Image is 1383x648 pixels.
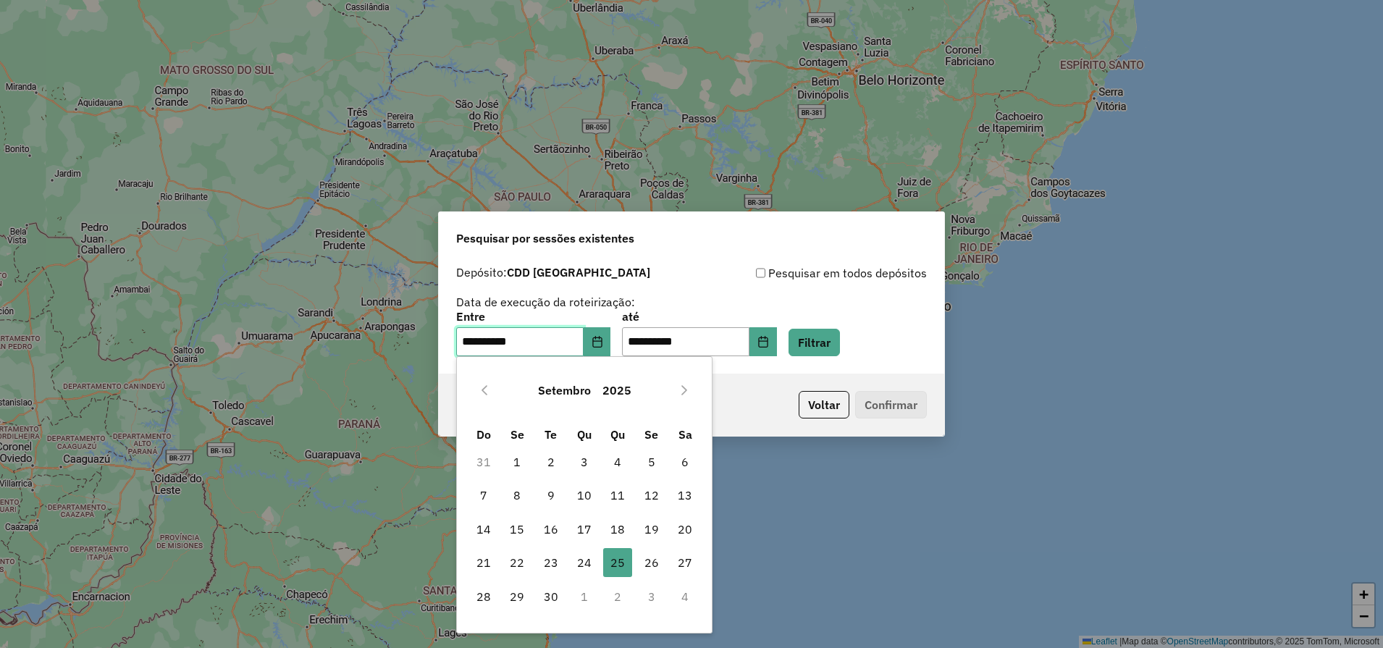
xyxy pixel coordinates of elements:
span: 20 [671,515,699,544]
span: 12 [637,481,666,510]
div: Pesquisar em todos depósitos [691,264,927,282]
button: Voltar [799,391,849,418]
span: Pesquisar por sessões existentes [456,230,634,247]
label: Depósito: [456,264,650,281]
td: 24 [568,546,601,579]
td: 1 [568,579,601,613]
label: Entre [456,308,610,325]
button: Previous Month [473,379,496,402]
td: 21 [467,546,500,579]
td: 25 [601,546,634,579]
td: 6 [668,445,702,479]
span: 1 [503,447,531,476]
td: 9 [534,479,567,512]
td: 13 [668,479,702,512]
button: Choose Month [532,373,597,408]
td: 3 [568,445,601,479]
td: 20 [668,513,702,546]
td: 18 [601,513,634,546]
td: 19 [635,513,668,546]
td: 11 [601,479,634,512]
div: Choose Date [456,356,712,634]
span: 27 [671,548,699,577]
span: Qu [610,427,625,442]
span: 15 [503,515,531,544]
span: 7 [469,481,498,510]
span: Te [545,427,557,442]
span: 22 [503,548,531,577]
span: 18 [603,515,632,544]
label: até [622,308,776,325]
td: 17 [568,513,601,546]
span: Se [510,427,524,442]
td: 27 [668,546,702,579]
span: 24 [570,548,599,577]
td: 5 [635,445,668,479]
span: 28 [469,582,498,611]
label: Data de execução da roteirização: [456,293,635,311]
span: 23 [537,548,566,577]
td: 29 [500,579,534,613]
td: 2 [534,445,567,479]
span: 30 [537,582,566,611]
span: 21 [469,548,498,577]
td: 28 [467,579,500,613]
td: 3 [635,579,668,613]
span: 3 [570,447,599,476]
td: 26 [635,546,668,579]
td: 10 [568,479,601,512]
span: 17 [570,515,599,544]
button: Choose Year [597,373,637,408]
td: 23 [534,546,567,579]
button: Choose Date [584,327,611,356]
span: 9 [537,481,566,510]
span: 2 [537,447,566,476]
span: 26 [637,548,666,577]
span: 25 [603,548,632,577]
td: 4 [601,445,634,479]
span: 19 [637,515,666,544]
strong: CDD [GEOGRAPHIC_DATA] [507,265,650,279]
button: Choose Date [749,327,777,356]
button: Next Month [673,379,696,402]
td: 12 [635,479,668,512]
span: 11 [603,481,632,510]
span: Sa [678,427,692,442]
td: 22 [500,546,534,579]
span: 6 [671,447,699,476]
span: 29 [503,582,531,611]
td: 2 [601,579,634,613]
span: Qu [577,427,592,442]
td: 1 [500,445,534,479]
td: 14 [467,513,500,546]
span: 14 [469,515,498,544]
td: 4 [668,579,702,613]
span: Do [476,427,491,442]
span: 5 [637,447,666,476]
span: 8 [503,481,531,510]
span: 13 [671,481,699,510]
span: 4 [603,447,632,476]
td: 7 [467,479,500,512]
td: 30 [534,579,567,613]
button: Filtrar [789,329,840,356]
span: Se [644,427,658,442]
span: 16 [537,515,566,544]
span: 10 [570,481,599,510]
td: 15 [500,513,534,546]
td: 8 [500,479,534,512]
td: 16 [534,513,567,546]
td: 31 [467,445,500,479]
